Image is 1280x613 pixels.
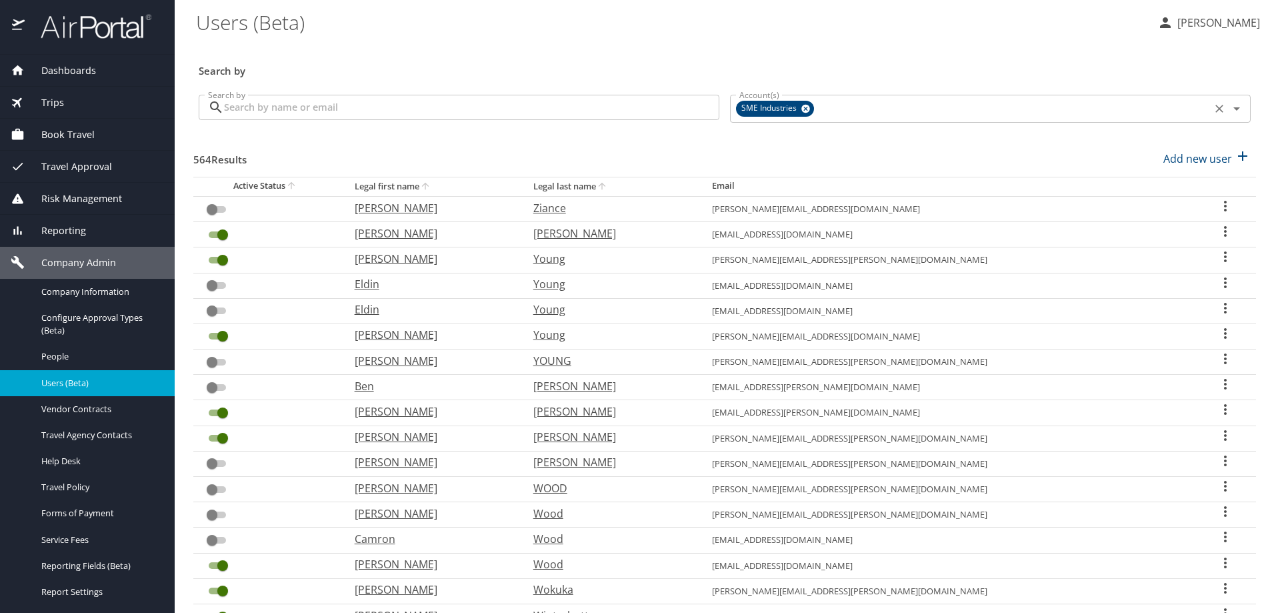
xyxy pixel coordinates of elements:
p: [PERSON_NAME] [355,353,507,369]
img: airportal-logo.png [26,13,151,39]
p: [PERSON_NAME] [533,404,685,420]
p: Young [533,251,685,267]
span: Travel Policy [41,481,159,494]
h3: 564 Results [193,144,247,167]
button: Clear [1210,99,1229,118]
span: Travel Agency Contacts [41,429,159,442]
p: [PERSON_NAME] [533,225,685,241]
input: Search by name or email [224,95,719,120]
td: [PERSON_NAME][EMAIL_ADDRESS][PERSON_NAME][DOMAIN_NAME] [701,477,1195,502]
p: [PERSON_NAME] [355,404,507,420]
td: [EMAIL_ADDRESS][DOMAIN_NAME] [701,298,1195,324]
p: [PERSON_NAME] [355,251,507,267]
span: Users (Beta) [41,377,159,390]
span: Configure Approval Types (Beta) [41,312,159,337]
p: Camron [355,531,507,547]
p: Eldin [355,301,507,318]
p: Young [533,276,685,292]
span: Forms of Payment [41,507,159,520]
p: [PERSON_NAME] [1173,15,1260,31]
td: [PERSON_NAME][EMAIL_ADDRESS][PERSON_NAME][DOMAIN_NAME] [701,502,1195,528]
td: [PERSON_NAME][EMAIL_ADDRESS][PERSON_NAME][DOMAIN_NAME] [701,426,1195,451]
button: Open [1227,99,1246,118]
h1: Users (Beta) [196,1,1147,43]
span: Company Admin [25,255,116,270]
td: [PERSON_NAME][EMAIL_ADDRESS][PERSON_NAME][DOMAIN_NAME] [701,247,1195,273]
p: [PERSON_NAME] [355,556,507,572]
p: Wokuka [533,582,685,598]
p: Eldin [355,276,507,292]
p: [PERSON_NAME] [355,480,507,496]
p: [PERSON_NAME] [355,225,507,241]
p: Ben [355,378,507,394]
span: People [41,350,159,363]
div: SME Industries [736,101,814,117]
button: sort [285,180,299,193]
td: [PERSON_NAME][EMAIL_ADDRESS][PERSON_NAME][DOMAIN_NAME] [701,350,1195,375]
img: icon-airportal.png [12,13,26,39]
td: [EMAIL_ADDRESS][DOMAIN_NAME] [701,222,1195,247]
p: [PERSON_NAME] [533,378,685,394]
th: Legal last name [523,177,701,196]
p: [PERSON_NAME] [355,429,507,445]
th: Legal first name [344,177,523,196]
span: Travel Approval [25,159,112,174]
span: Book Travel [25,127,95,142]
h3: Search by [199,55,1251,79]
button: sort [419,181,433,193]
span: Reporting [25,223,86,238]
span: Report Settings [41,586,159,598]
p: [PERSON_NAME] [355,506,507,522]
span: Vendor Contracts [41,403,159,416]
button: [PERSON_NAME] [1152,11,1265,35]
span: SME Industries [736,101,805,115]
td: [EMAIL_ADDRESS][PERSON_NAME][DOMAIN_NAME] [701,400,1195,426]
span: Company Information [41,285,159,298]
p: Wood [533,531,685,547]
span: Risk Management [25,191,122,206]
td: [PERSON_NAME][EMAIL_ADDRESS][PERSON_NAME][DOMAIN_NAME] [701,578,1195,604]
p: [PERSON_NAME] [355,200,507,216]
p: YOUNG [533,353,685,369]
td: [EMAIL_ADDRESS][PERSON_NAME][DOMAIN_NAME] [701,375,1195,400]
p: [PERSON_NAME] [355,327,507,343]
td: [PERSON_NAME][EMAIL_ADDRESS][DOMAIN_NAME] [701,196,1195,221]
button: sort [596,181,609,193]
p: [PERSON_NAME] [355,582,507,598]
p: [PERSON_NAME] [533,454,685,470]
p: Add new user [1163,151,1232,167]
td: [PERSON_NAME][EMAIL_ADDRESS][PERSON_NAME][DOMAIN_NAME] [701,451,1195,476]
td: [EMAIL_ADDRESS][DOMAIN_NAME] [701,273,1195,298]
p: Wood [533,506,685,522]
button: Add new user [1158,144,1256,173]
td: [EMAIL_ADDRESS][DOMAIN_NAME] [701,528,1195,553]
th: Email [701,177,1195,196]
span: Help Desk [41,455,159,468]
p: [PERSON_NAME] [533,429,685,445]
span: Dashboards [25,63,96,78]
p: WOOD [533,480,685,496]
p: Ziance [533,200,685,216]
span: Trips [25,95,64,110]
p: Young [533,301,685,318]
th: Active Status [193,177,344,196]
span: Reporting Fields (Beta) [41,560,159,572]
p: Wood [533,556,685,572]
p: Young [533,327,685,343]
td: [EMAIL_ADDRESS][DOMAIN_NAME] [701,553,1195,578]
span: Service Fees [41,534,159,546]
p: [PERSON_NAME] [355,454,507,470]
td: [PERSON_NAME][EMAIL_ADDRESS][DOMAIN_NAME] [701,324,1195,349]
